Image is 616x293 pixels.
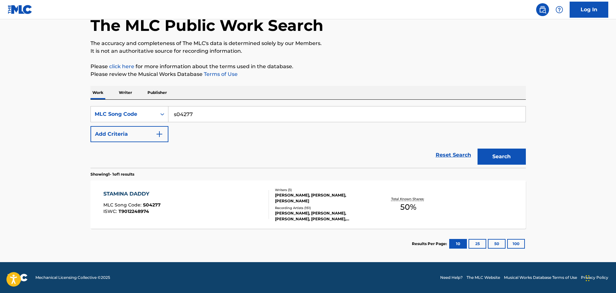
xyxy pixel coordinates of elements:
a: click here [109,63,134,69]
a: Log In [570,2,608,18]
p: Writer [117,86,134,99]
p: The accuracy and completeness of The MLC's data is determined solely by our Members. [90,40,526,47]
img: help [555,6,563,14]
button: 50 [488,239,506,249]
a: STAMINA DADDYMLC Song Code:S04277ISWC:T9012248974Writers (3)[PERSON_NAME], [PERSON_NAME], [PERSON... [90,180,526,229]
p: Showing 1 - 1 of 1 results [90,171,134,177]
div: [PERSON_NAME], [PERSON_NAME], [PERSON_NAME] [275,192,372,204]
img: logo [8,274,28,281]
div: Writers ( 3 ) [275,188,372,192]
div: Recording Artists ( 151 ) [275,206,372,210]
iframe: Chat Widget [584,262,616,293]
form: Search Form [90,106,526,168]
div: MLC Song Code [95,110,153,118]
a: Public Search [536,3,549,16]
span: S04277 [143,202,161,208]
p: Results Per Page: [412,241,449,247]
img: 9d2ae6d4665cec9f34b9.svg [156,130,163,138]
img: MLC Logo [8,5,33,14]
p: Total Known Shares: [391,197,426,201]
span: T9012248974 [118,208,149,214]
a: Terms of Use [203,71,238,77]
p: Publisher [146,86,169,99]
button: Add Criteria [90,126,168,142]
span: 50 % [400,201,416,213]
span: Mechanical Licensing Collective © 2025 [35,275,110,280]
p: It is not an authoritative source for recording information. [90,47,526,55]
div: [PERSON_NAME], [PERSON_NAME], [PERSON_NAME], [PERSON_NAME], [PERSON_NAME] [275,210,372,222]
button: 100 [507,239,525,249]
p: Work [90,86,105,99]
p: Please for more information about the terms used in the database. [90,63,526,70]
a: Privacy Policy [581,275,608,280]
div: Help [553,3,566,16]
div: STAMINA DADDY [103,190,161,198]
a: Musical Works Database Terms of Use [504,275,577,280]
a: Reset Search [432,148,474,162]
a: The MLC Website [467,275,500,280]
button: 10 [449,239,467,249]
button: 25 [469,239,486,249]
a: Need Help? [440,275,463,280]
button: Search [478,149,526,165]
span: MLC Song Code : [103,202,143,208]
div: Drag [586,269,590,288]
img: search [539,6,546,14]
p: Please review the Musical Works Database [90,70,526,78]
h1: The MLC Public Work Search [90,16,323,35]
span: ISWC : [103,208,118,214]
